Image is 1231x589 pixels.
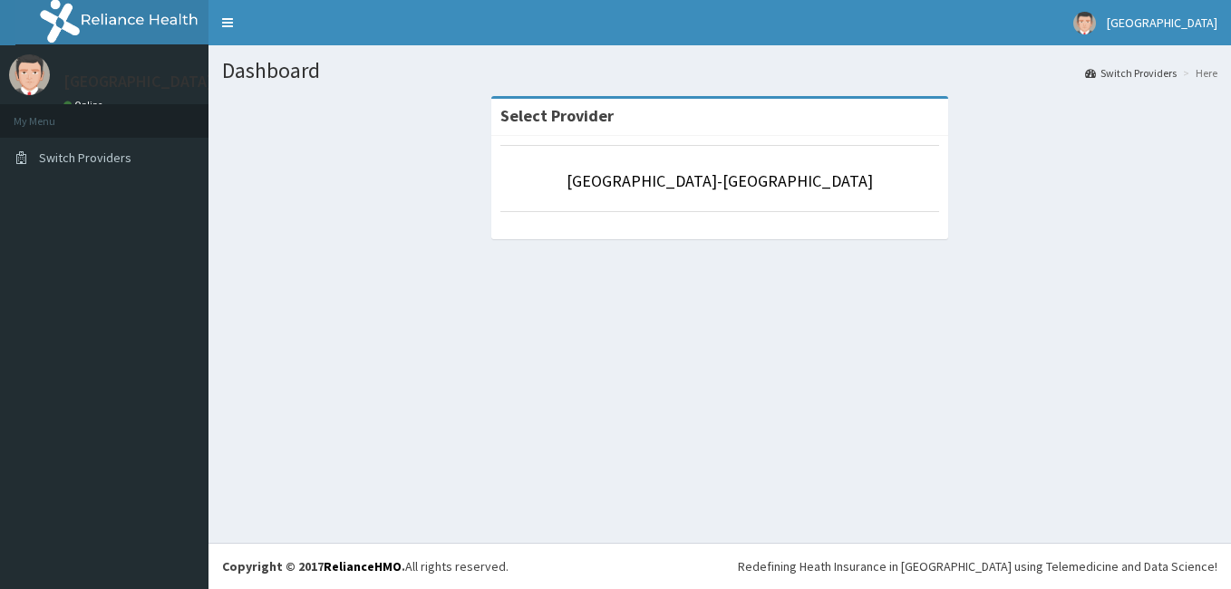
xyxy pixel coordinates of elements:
[208,543,1231,589] footer: All rights reserved.
[1107,14,1217,31] span: [GEOGRAPHIC_DATA]
[500,105,614,126] strong: Select Provider
[1178,65,1217,81] li: Here
[1085,65,1177,81] a: Switch Providers
[63,99,107,111] a: Online
[1073,12,1096,34] img: User Image
[9,54,50,95] img: User Image
[222,558,405,575] strong: Copyright © 2017 .
[39,150,131,166] span: Switch Providers
[738,557,1217,575] div: Redefining Heath Insurance in [GEOGRAPHIC_DATA] using Telemedicine and Data Science!
[567,170,873,191] a: [GEOGRAPHIC_DATA]-[GEOGRAPHIC_DATA]
[63,73,213,90] p: [GEOGRAPHIC_DATA]
[222,59,1217,82] h1: Dashboard
[324,558,402,575] a: RelianceHMO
